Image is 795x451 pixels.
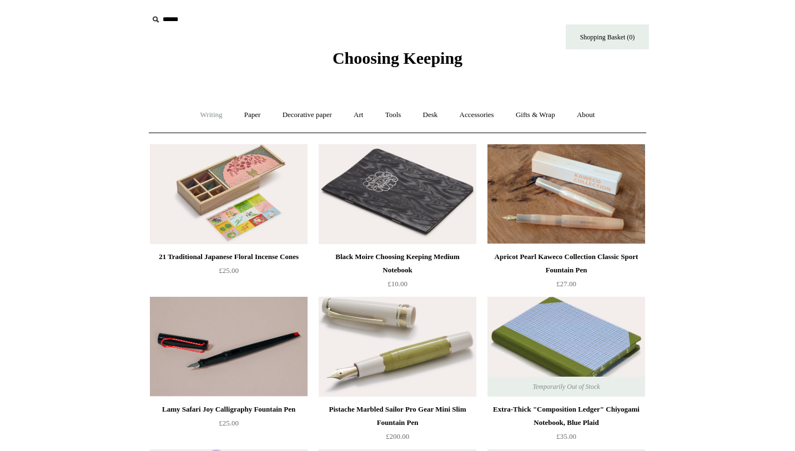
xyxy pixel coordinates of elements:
[319,297,476,397] a: Pistache Marbled Sailor Pro Gear Mini Slim Fountain Pen Pistache Marbled Sailor Pro Gear Mini Sli...
[319,403,476,448] a: Pistache Marbled Sailor Pro Gear Mini Slim Fountain Pen £200.00
[150,144,308,244] a: 21 Traditional Japanese Floral Incense Cones 21 Traditional Japanese Floral Incense Cones
[386,432,409,440] span: £200.00
[566,24,649,49] a: Shopping Basket (0)
[150,297,308,397] img: Lamy Safari Joy Calligraphy Fountain Pen
[319,250,476,296] a: Black Moire Choosing Keeping Medium Notebook £10.00
[319,297,476,397] img: Pistache Marbled Sailor Pro Gear Mini Slim Fountain Pen
[273,100,342,130] a: Decorative paper
[450,100,504,130] a: Accessories
[319,144,476,244] a: Black Moire Choosing Keeping Medium Notebook Black Moire Choosing Keeping Medium Notebook
[321,403,474,429] div: Pistache Marbled Sailor Pro Gear Mini Slim Fountain Pen
[234,100,271,130] a: Paper
[487,250,645,296] a: Apricot Pearl Kaweco Collection Classic Sport Fountain Pen £27.00
[413,100,448,130] a: Desk
[388,280,407,288] span: £10.00
[344,100,373,130] a: Art
[150,144,308,244] img: 21 Traditional Japanese Floral Incense Cones
[219,266,239,275] span: £25.00
[490,403,642,429] div: Extra-Thick "Composition Ledger" Chiyogami Notebook, Blue Plaid
[490,250,642,277] div: Apricot Pearl Kaweco Collection Classic Sport Fountain Pen
[487,144,645,244] a: Apricot Pearl Kaweco Collection Classic Sport Fountain Pen Apricot Pearl Kaweco Collection Classi...
[319,144,476,244] img: Black Moire Choosing Keeping Medium Notebook
[556,280,576,288] span: £27.00
[150,250,308,296] a: 21 Traditional Japanese Floral Incense Cones £25.00
[219,419,239,427] span: £25.00
[333,58,462,65] a: Choosing Keeping
[153,403,305,416] div: Lamy Safari Joy Calligraphy Fountain Pen
[150,297,308,397] a: Lamy Safari Joy Calligraphy Fountain Pen Lamy Safari Joy Calligraphy Fountain Pen
[321,250,474,277] div: Black Moire Choosing Keeping Medium Notebook
[506,100,565,130] a: Gifts & Wrap
[375,100,411,130] a: Tools
[487,403,645,448] a: Extra-Thick "Composition Ledger" Chiyogami Notebook, Blue Plaid £35.00
[487,144,645,244] img: Apricot Pearl Kaweco Collection Classic Sport Fountain Pen
[556,432,576,440] span: £35.00
[190,100,233,130] a: Writing
[150,403,308,448] a: Lamy Safari Joy Calligraphy Fountain Pen £25.00
[153,250,305,263] div: 21 Traditional Japanese Floral Incense Cones
[333,49,462,67] span: Choosing Keeping
[487,297,645,397] a: Extra-Thick "Composition Ledger" Chiyogami Notebook, Blue Plaid Extra-Thick "Composition Ledger" ...
[487,297,645,397] img: Extra-Thick "Composition Ledger" Chiyogami Notebook, Blue Plaid
[567,100,605,130] a: About
[521,377,611,397] span: Temporarily Out of Stock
